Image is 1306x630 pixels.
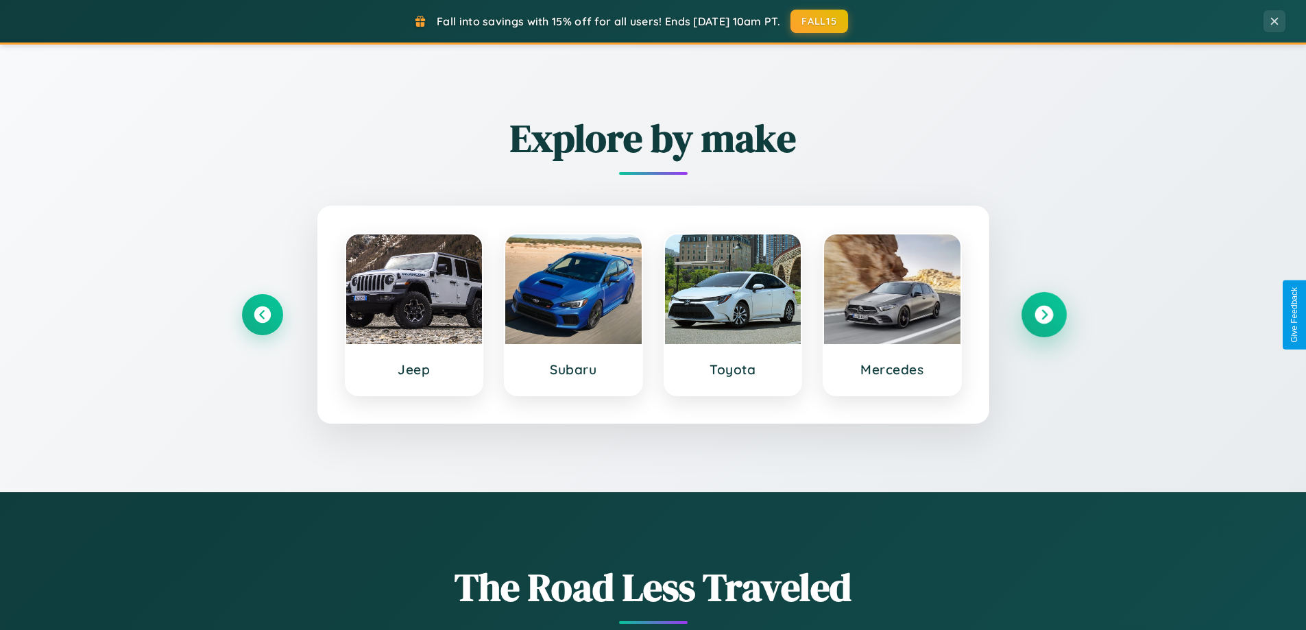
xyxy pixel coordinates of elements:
[519,361,628,378] h3: Subaru
[1290,287,1299,343] div: Give Feedback
[242,112,1065,165] h2: Explore by make
[242,561,1065,614] h1: The Road Less Traveled
[360,361,469,378] h3: Jeep
[437,14,780,28] span: Fall into savings with 15% off for all users! Ends [DATE] 10am PT.
[790,10,848,33] button: FALL15
[679,361,788,378] h3: Toyota
[838,361,947,378] h3: Mercedes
